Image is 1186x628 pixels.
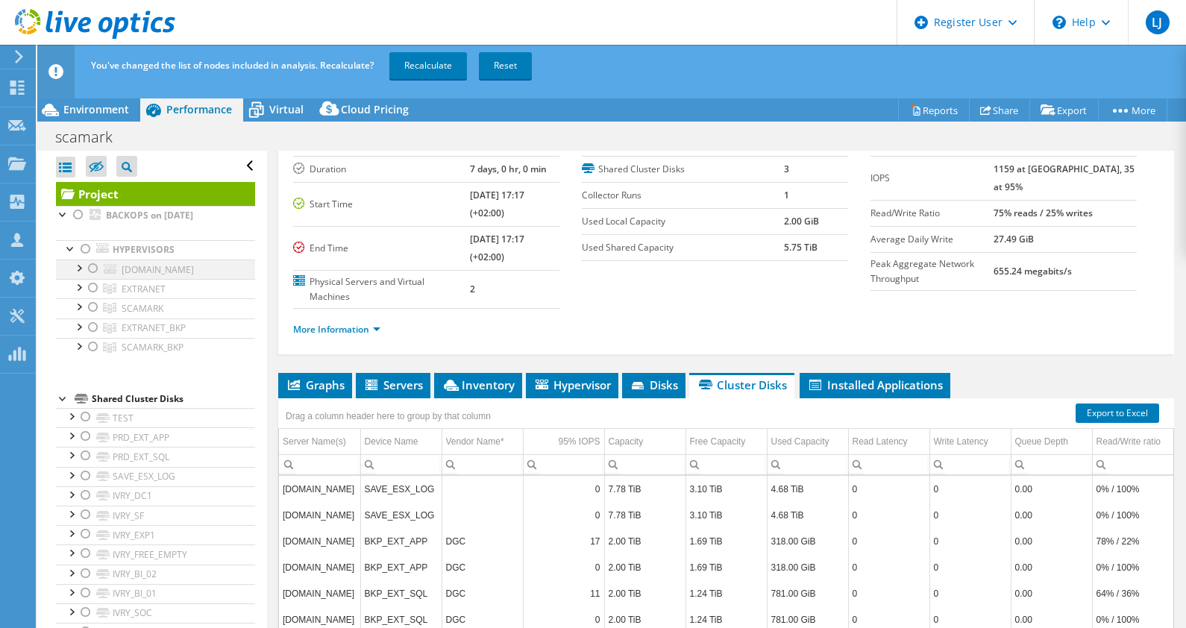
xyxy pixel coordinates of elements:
td: Device Name Column [360,429,442,455]
td: Column Write Latency, Filter cell [929,454,1011,474]
div: Server Name(s) [283,433,346,450]
td: Column Free Capacity, Value 3.10 TiB [685,476,767,502]
span: [DOMAIN_NAME] [122,263,194,276]
span: Environment [63,102,129,116]
a: IVRY_FREE_EMPTY [56,544,255,564]
td: Column Free Capacity, Value 3.10 TiB [685,502,767,528]
td: Column Capacity, Value 2.00 TiB [604,554,685,580]
label: Start Time [293,197,470,212]
div: Capacity [609,433,644,450]
span: SCAMARK [122,302,163,315]
b: 2.00 GiB [784,215,819,227]
td: Column Capacity, Value 2.00 TiB [604,580,685,606]
td: Column Used Capacity, Value 318.00 GiB [767,554,848,580]
td: Column Read/Write ratio, Value 0% / 100% [1092,502,1173,528]
a: [DOMAIN_NAME] [56,260,255,279]
td: Queue Depth Column [1011,429,1092,455]
a: BACKOPS on [DATE] [56,206,255,225]
span: Cluster Disks [697,377,787,392]
td: Column Capacity, Value 2.00 TiB [604,528,685,554]
td: Column Used Capacity, Value 781.00 GiB [767,580,848,606]
td: Vendor Name* Column [442,429,523,455]
div: Shared Cluster Disks [92,390,255,408]
td: Column Device Name, Value BKP_EXT_APP [360,554,442,580]
div: Queue Depth [1015,433,1068,450]
td: Column Read Latency, Value 0 [848,476,929,502]
a: Share [969,98,1030,122]
td: Column Write Latency, Value 0 [929,528,1011,554]
td: Column Capacity, Filter cell [604,454,685,474]
a: EXTRANET [56,279,255,298]
div: Free Capacity [690,433,746,450]
td: Column Read/Write ratio, Filter cell [1092,454,1173,474]
label: Peak Aggregate Network Throughput [870,257,994,286]
td: Column Read Latency, Value 0 [848,554,929,580]
td: Column Queue Depth, Value 0.00 [1011,502,1092,528]
td: Column 95% IOPS, Value 0 [523,502,604,528]
td: Column Read/Write ratio, Value 64% / 36% [1092,580,1173,606]
td: Column Queue Depth, Value 0.00 [1011,528,1092,554]
div: Used Capacity [771,433,829,450]
td: Column Free Capacity, Filter cell [685,454,767,474]
td: Column Vendor Name*, Value DGC [442,580,523,606]
label: Average Daily Write [870,232,994,247]
td: Column Free Capacity, Value 1.24 TiB [685,580,767,606]
td: Read Latency Column [848,429,929,455]
a: IVRY_EXP1 [56,525,255,544]
td: Column Write Latency, Value 0 [929,502,1011,528]
a: IVRY_BI_01 [56,584,255,603]
span: Servers [363,377,423,392]
b: 2 [470,283,475,295]
td: Column Free Capacity, Value 1.69 TiB [685,554,767,580]
td: Column Read Latency, Filter cell [848,454,929,474]
td: Column Server Name(s), Value esxext04.scamarknt.com [279,554,360,580]
label: Shared Cluster Disks [582,162,784,177]
td: Server Name(s) Column [279,429,360,455]
b: [DATE] 17:17 (+02:00) [470,189,524,219]
td: Column 95% IOPS, Value 0 [523,554,604,580]
td: Column Used Capacity, Value 4.68 TiB [767,502,848,528]
a: IVRY_SOC [56,603,255,623]
td: Column Vendor Name*, Value [442,502,523,528]
a: Export [1029,98,1099,122]
td: Column Server Name(s), Value esxext03.scamarknt.com [279,476,360,502]
b: 1 [784,189,789,201]
td: Column Device Name, Filter cell [360,454,442,474]
td: Column Free Capacity, Value 1.69 TiB [685,528,767,554]
td: Column Queue Depth, Value 0.00 [1011,580,1092,606]
td: Column Vendor Name*, Value [442,476,523,502]
div: Vendor Name* [446,433,504,450]
label: Used Local Capacity [582,214,784,229]
td: Column Capacity, Value 7.78 TiB [604,502,685,528]
label: Read/Write Ratio [870,206,994,221]
td: 95% IOPS Column [523,429,604,455]
span: Installed Applications [807,377,943,392]
div: Drag a column header here to group by that column [282,406,495,427]
b: 1159 at [GEOGRAPHIC_DATA], 35 at 95% [994,163,1135,193]
a: More [1098,98,1167,122]
span: LJ [1146,10,1170,34]
td: Column 95% IOPS, Value 11 [523,580,604,606]
td: Free Capacity Column [685,429,767,455]
div: Read Latency [853,433,908,450]
td: Column Write Latency, Value 0 [929,476,1011,502]
span: You've changed the list of nodes included in analysis. Recalculate? [91,59,374,72]
span: Virtual [269,102,304,116]
a: SCAMARK [56,298,255,318]
td: Column Device Name, Value BKP_EXT_APP [360,528,442,554]
label: Duration [293,162,470,177]
td: Column Server Name(s), Value esxext03.scamarknt.com [279,580,360,606]
a: IVRY_SF [56,506,255,525]
a: Export to Excel [1076,404,1159,423]
td: Column Server Name(s), Value esxext03.scamarknt.com [279,528,360,554]
td: Column Write Latency, Value 0 [929,580,1011,606]
span: Cloud Pricing [341,102,409,116]
td: Column Vendor Name*, Value DGC [442,554,523,580]
td: Column Read/Write ratio, Value 0% / 100% [1092,554,1173,580]
a: PRD_EXT_APP [56,427,255,447]
div: Write Latency [934,433,988,450]
a: IVRY_DC1 [56,486,255,506]
td: Column Used Capacity, Value 318.00 GiB [767,528,848,554]
label: Physical Servers and Virtual Machines [293,274,470,304]
a: IVRY_BI_02 [56,565,255,584]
